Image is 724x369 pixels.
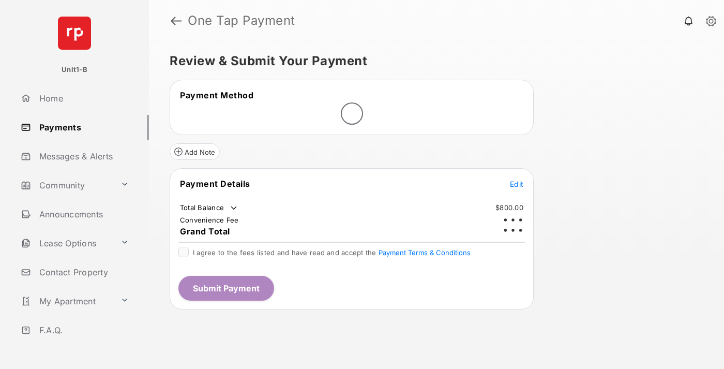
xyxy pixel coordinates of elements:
[180,90,253,100] span: Payment Method
[17,115,149,140] a: Payments
[17,144,149,169] a: Messages & Alerts
[179,203,239,213] td: Total Balance
[170,55,695,67] h5: Review & Submit Your Payment
[510,179,523,189] button: Edit
[193,248,471,257] span: I agree to the fees listed and have read and accept the
[180,226,230,237] span: Grand Total
[379,248,471,257] button: I agree to the fees listed and have read and accept the
[17,289,116,314] a: My Apartment
[17,173,116,198] a: Community
[17,318,149,343] a: F.A.Q.
[179,215,239,225] td: Convenience Fee
[180,179,250,189] span: Payment Details
[17,231,116,256] a: Lease Options
[17,86,149,111] a: Home
[178,276,274,301] button: Submit Payment
[58,17,91,50] img: svg+xml;base64,PHN2ZyB4bWxucz0iaHR0cDovL3d3dy53My5vcmcvMjAwMC9zdmciIHdpZHRoPSI2NCIgaGVpZ2h0PSI2NC...
[188,14,295,27] strong: One Tap Payment
[17,202,149,227] a: Announcements
[17,260,149,285] a: Contact Property
[495,203,524,212] td: $800.00
[510,180,523,188] span: Edit
[170,143,220,160] button: Add Note
[62,65,87,75] p: Unit1-B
